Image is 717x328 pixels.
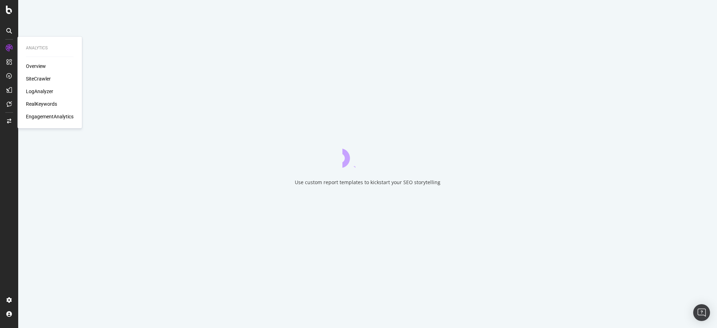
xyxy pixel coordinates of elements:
[26,63,46,70] a: Overview
[26,113,74,120] a: EngagementAnalytics
[26,75,51,82] a: SiteCrawler
[26,45,74,51] div: Analytics
[26,100,57,107] a: RealKeywords
[295,179,440,186] div: Use custom report templates to kickstart your SEO storytelling
[342,142,393,168] div: animation
[26,88,53,95] a: LogAnalyzer
[693,304,710,321] div: Open Intercom Messenger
